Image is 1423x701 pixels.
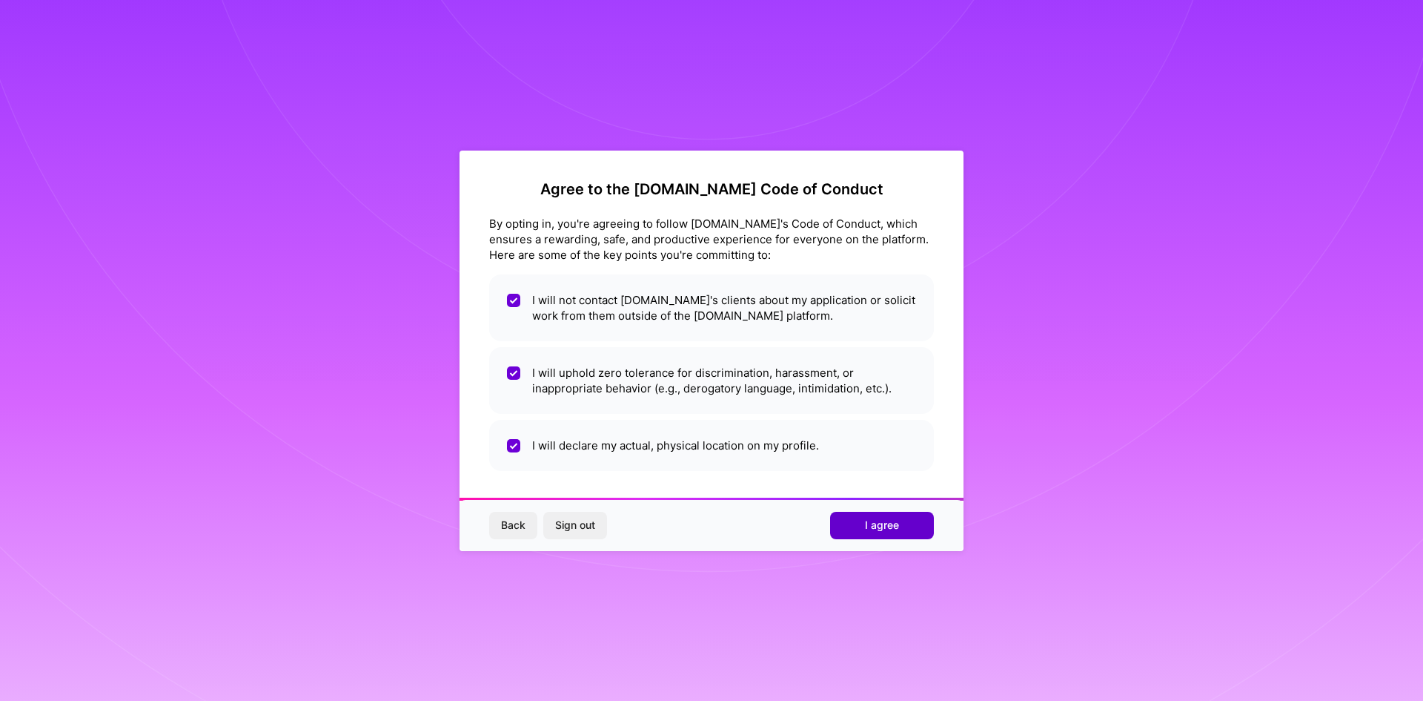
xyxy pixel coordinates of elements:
button: Sign out [543,512,607,539]
h2: Agree to the [DOMAIN_NAME] Code of Conduct [489,180,934,198]
li: I will not contact [DOMAIN_NAME]'s clients about my application or solicit work from them outside... [489,274,934,341]
span: I agree [865,518,899,533]
div: By opting in, you're agreeing to follow [DOMAIN_NAME]'s Code of Conduct, which ensures a rewardin... [489,216,934,263]
button: I agree [830,512,934,539]
span: Back [501,518,525,533]
span: Sign out [555,518,595,533]
li: I will uphold zero tolerance for discrimination, harassment, or inappropriate behavior (e.g., der... [489,347,934,414]
button: Back [489,512,537,539]
li: I will declare my actual, physical location on my profile. [489,420,934,471]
